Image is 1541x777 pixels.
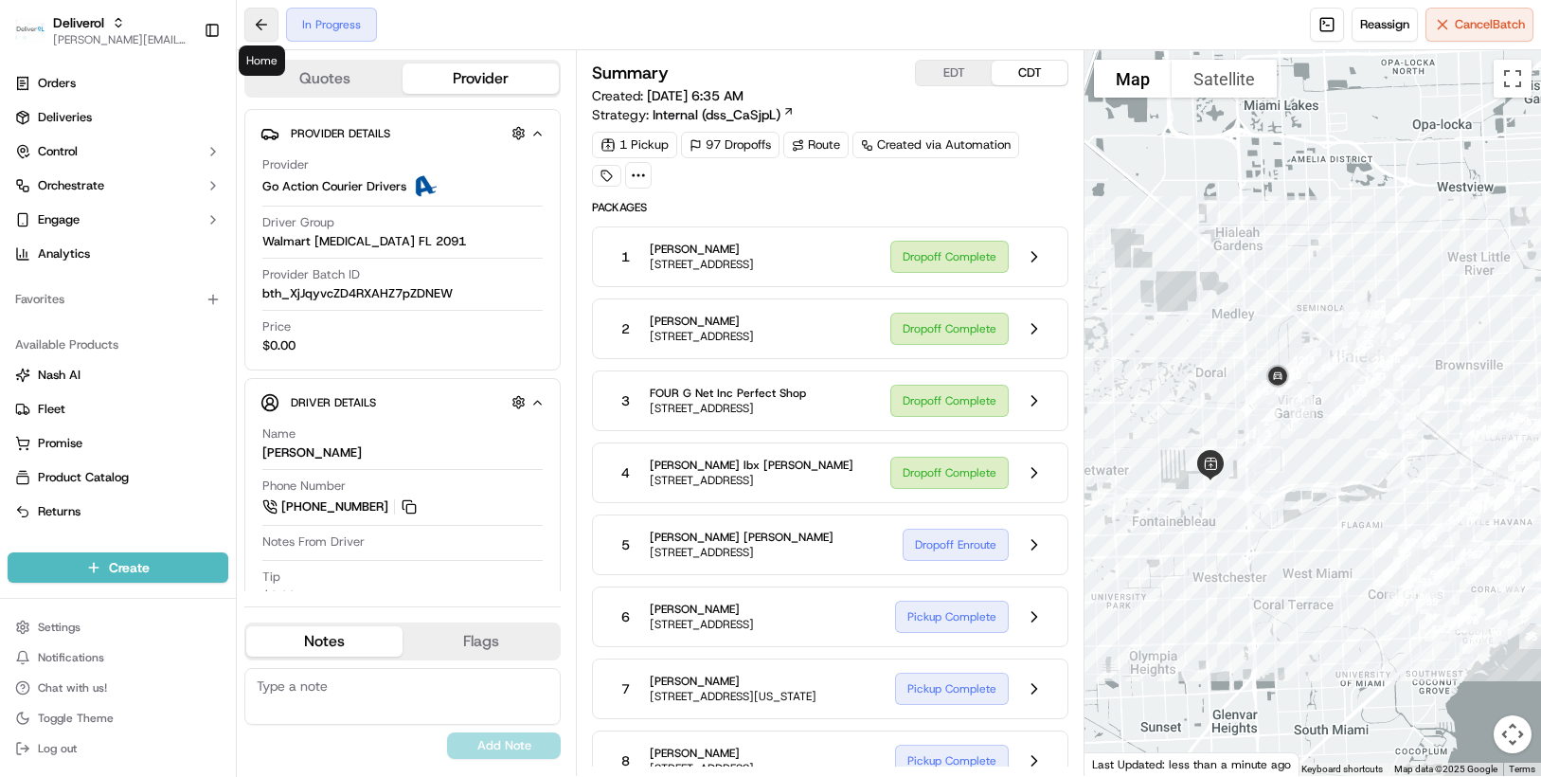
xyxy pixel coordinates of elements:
div: 93 [1424,553,1463,593]
span: 1 [621,247,630,266]
div: 90 [1395,559,1435,599]
button: Quotes [246,63,403,94]
div: 77 [1455,622,1495,661]
div: Home [239,45,285,76]
div: 37 [1386,349,1425,388]
button: Engage [8,205,228,235]
button: Create [8,552,228,583]
a: Internal (dss_CaSjpL) [653,105,795,124]
span: Nash AI [38,367,81,384]
span: 5 [621,535,630,554]
span: Go Action Courier Drivers [262,178,406,195]
button: Start new chat [322,187,345,209]
span: [DATE] 6:35 AM [647,87,744,104]
button: Orchestrate [8,171,228,201]
span: Create [109,558,150,577]
button: Promise [8,428,228,459]
div: 27 [1335,296,1374,335]
button: Map camera controls [1494,715,1532,753]
span: Promise [38,435,82,452]
div: Past conversations [19,246,127,262]
a: [PHONE_NUMBER] [262,497,420,517]
span: Reassign [1360,16,1409,33]
span: Pylon [188,470,229,484]
img: Chris Sexton [19,276,49,306]
button: Toggle Theme [8,705,228,732]
button: Driver Details [260,387,545,418]
a: Open this area in Google Maps (opens a new window) [1089,751,1152,776]
div: 33 [1378,291,1418,331]
span: Fleet [38,401,65,418]
a: Returns [15,503,221,520]
a: Promise [15,435,221,452]
img: 1736555255976-a54dd68f-1ca7-489b-9aae-adbdc363a1c4 [19,181,53,215]
div: 35 [1383,331,1423,370]
span: Created: [592,86,744,105]
button: Returns [8,497,228,527]
div: 53 [1500,441,1540,480]
span: Deliveries [38,109,92,126]
span: [PERSON_NAME] [650,674,816,689]
a: Route [783,132,849,158]
span: FOUR G Net Inc Perfect Shop [650,386,806,401]
span: Knowledge Base [38,424,145,443]
span: Internal (dss_CaSjpL) [653,105,780,124]
a: Orders [8,68,228,99]
span: [PERSON_NAME] [650,314,754,329]
div: 65 [1411,517,1451,557]
span: Toggle Theme [38,711,114,726]
a: Powered byPylon [134,469,229,484]
button: Deliverol [53,13,104,32]
span: Log out [38,741,77,756]
div: 66 [1447,533,1487,572]
img: 1736555255976-a54dd68f-1ca7-489b-9aae-adbdc363a1c4 [38,346,53,361]
span: Provider Details [291,126,390,141]
div: Strategy: [592,105,795,124]
div: 2 [1246,402,1286,442]
div: Favorites [8,284,228,315]
div: 29 [1360,295,1400,334]
span: [STREET_ADDRESS] [650,257,754,272]
div: 81 [1442,598,1481,638]
img: Grace Nketiah [19,327,49,357]
button: EDT [916,61,992,85]
div: 1 [1229,436,1269,476]
div: 36 [1374,339,1414,379]
span: 7 [621,679,630,698]
div: 96 [1367,525,1407,565]
div: 18 [1341,373,1381,413]
div: 64 [1435,499,1475,539]
button: Toggle fullscreen view [1494,60,1532,98]
span: Provider Batch ID [262,266,360,283]
span: Walmart [MEDICAL_DATA] FL 2091 [262,233,466,250]
div: 67 [1458,534,1497,574]
div: 42 [1467,409,1507,449]
div: 44 [1495,396,1534,436]
span: API Documentation [179,424,304,443]
div: 13 [1289,340,1329,380]
button: Show satellite imagery [1172,60,1277,98]
a: Created via Automation [852,132,1019,158]
span: Name [262,425,296,443]
span: • [157,345,164,360]
div: 28 [1351,294,1390,334]
div: [PERSON_NAME] [262,444,362,461]
button: Settings [8,614,228,641]
div: 17 [1336,369,1376,408]
button: Product Catalog [8,462,228,493]
div: 19 [1362,388,1402,428]
button: Notifications [8,644,228,671]
span: Phone Number [262,478,346,495]
span: Provider [262,156,309,173]
div: 41 [1455,414,1495,454]
button: Notes [246,626,403,657]
span: [PERSON_NAME] [650,746,754,761]
div: 59 [1457,484,1496,524]
div: 68 [1459,551,1498,591]
span: Orchestrate [38,177,104,194]
span: Price [262,318,291,335]
div: 12 [1279,340,1318,380]
div: 8 [1281,378,1320,418]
